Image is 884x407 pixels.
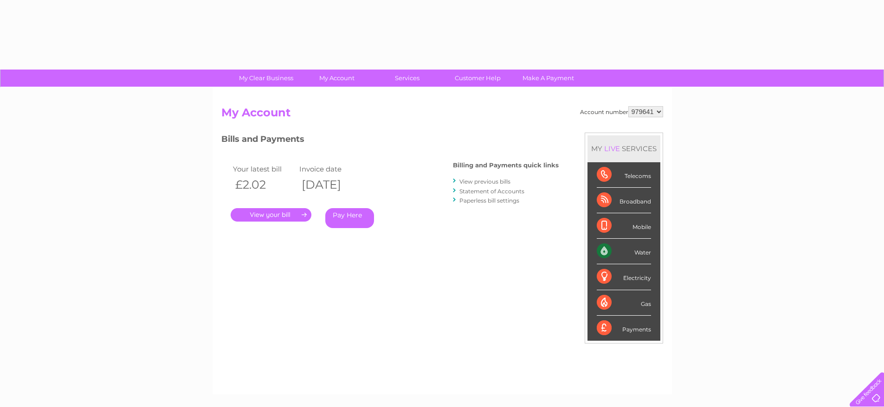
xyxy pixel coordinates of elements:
[459,188,524,195] a: Statement of Accounts
[439,70,516,87] a: Customer Help
[221,133,559,149] h3: Bills and Payments
[459,197,519,204] a: Paperless bill settings
[459,178,510,185] a: View previous bills
[221,106,663,124] h2: My Account
[597,162,651,188] div: Telecoms
[597,316,651,341] div: Payments
[602,144,622,153] div: LIVE
[597,264,651,290] div: Electricity
[369,70,445,87] a: Services
[297,163,364,175] td: Invoice date
[597,188,651,213] div: Broadband
[510,70,587,87] a: Make A Payment
[597,239,651,264] div: Water
[587,135,660,162] div: MY SERVICES
[231,175,297,194] th: £2.02
[325,208,374,228] a: Pay Here
[453,162,559,169] h4: Billing and Payments quick links
[228,70,304,87] a: My Clear Business
[298,70,375,87] a: My Account
[597,290,651,316] div: Gas
[231,163,297,175] td: Your latest bill
[297,175,364,194] th: [DATE]
[231,208,311,222] a: .
[597,213,651,239] div: Mobile
[580,106,663,117] div: Account number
